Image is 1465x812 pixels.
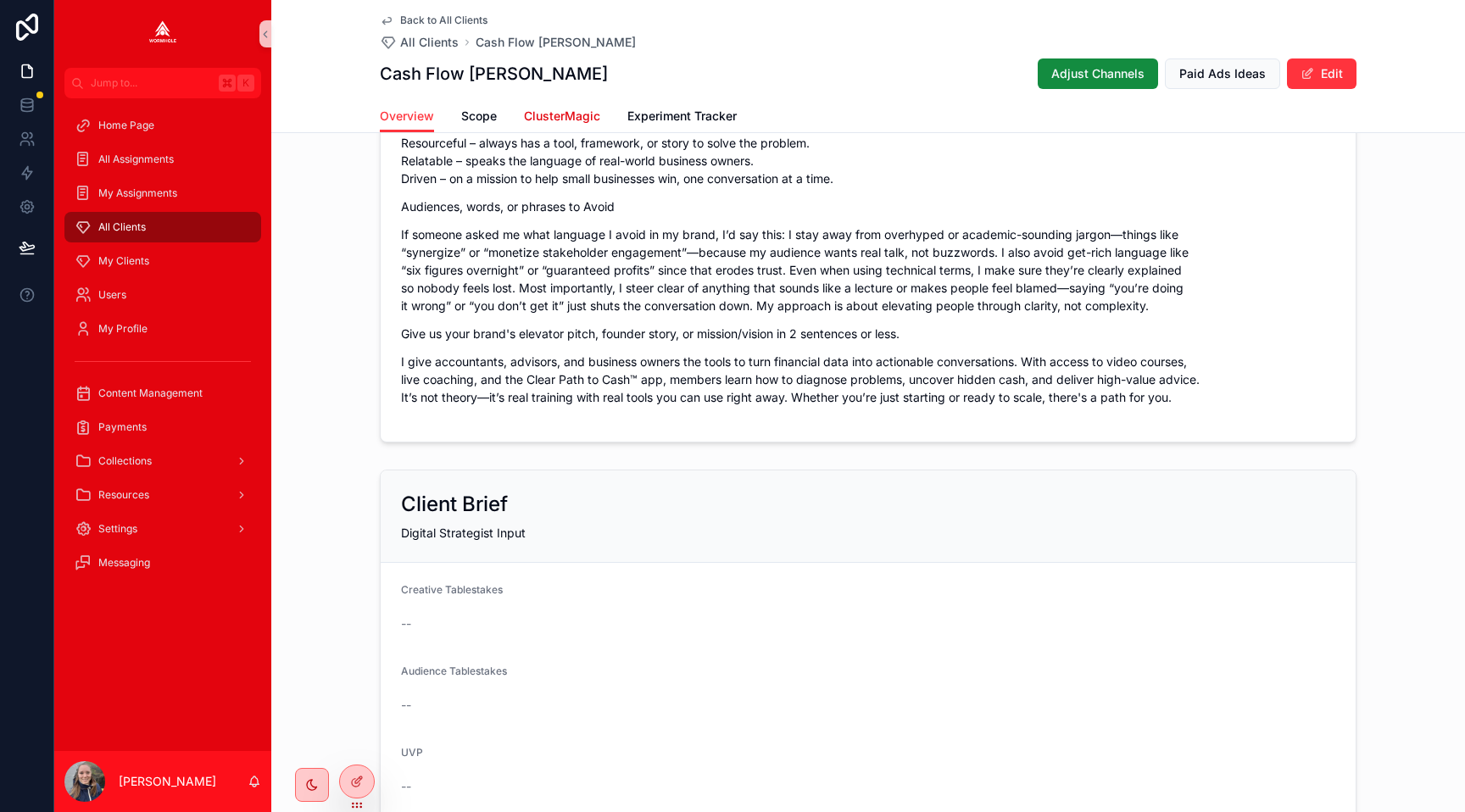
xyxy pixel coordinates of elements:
[1165,58,1280,89] button: Paid Ads Ideas
[64,68,261,98] button: Jump to...K
[461,108,497,125] span: Scope
[476,34,636,51] a: Cash Flow [PERSON_NAME]
[149,20,176,47] img: App logo
[64,246,261,276] a: My Clients
[524,101,600,135] a: ClusterMagic
[64,480,261,510] a: Resources
[239,76,253,90] span: K
[119,773,216,790] p: [PERSON_NAME]
[64,514,261,544] a: Settings
[1038,58,1158,89] button: Adjust Channels
[98,220,146,234] span: All Clients
[98,454,152,468] span: Collections
[401,665,507,677] span: Audience Tablestakes
[401,778,411,795] span: --
[64,412,261,442] a: Payments
[524,108,600,125] span: ClusterMagic
[401,98,1335,187] p: Straight-shooting – cuts through the noise, no fluff. Empowering – helps advisors become the go-t...
[98,186,177,200] span: My Assignments
[401,697,411,714] span: --
[64,178,261,209] a: My Assignments
[400,34,459,51] span: All Clients
[401,325,1335,342] p: Give us your brand's elevator pitch, founder story, or mission/​vision in 2 sentences or less.
[1179,65,1266,82] span: Paid Ads Ideas
[380,101,434,133] a: Overview
[401,526,526,540] span: Digital Strategist Input
[380,34,459,51] a: All Clients
[91,76,212,90] span: Jump to...
[64,110,261,141] a: Home Page
[380,62,608,86] h1: Cash Flow [PERSON_NAME]
[64,280,261,310] a: Users
[64,314,261,344] a: My Profile
[1287,58,1356,89] button: Edit
[64,144,261,175] a: All Assignments
[401,225,1335,314] p: If someone asked me what language I avoid in my brand, I’d say this: I stay away from overhyped o...
[401,491,508,518] h2: Client Brief
[98,488,149,502] span: Resources
[98,288,126,302] span: Users
[98,556,150,570] span: Messaging
[461,101,497,135] a: Scope
[98,119,154,132] span: Home Page
[627,108,737,125] span: Experiment Tracker
[401,353,1335,406] p: I give accountants, advisors, and business owners the tools to turn financial data into actionabl...
[64,446,261,476] a: Collections
[627,101,737,135] a: Experiment Tracker
[64,378,261,409] a: Content Management
[98,153,174,166] span: All Assignments
[380,14,487,27] a: Back to All Clients
[98,420,147,434] span: Payments
[401,583,503,596] span: Creative Tablestakes
[401,197,1335,215] p: Audiences, words, or phrases to Avoid
[400,14,487,27] span: Back to All Clients
[98,322,148,336] span: My Profile
[64,548,261,578] a: Messaging
[401,746,423,759] span: UVP
[54,98,271,600] div: scrollable content
[380,108,434,125] span: Overview
[98,387,203,400] span: Content Management
[64,212,261,242] a: All Clients
[98,254,149,268] span: My Clients
[98,522,137,536] span: Settings
[1051,65,1145,82] span: Adjust Channels
[401,615,411,632] span: --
